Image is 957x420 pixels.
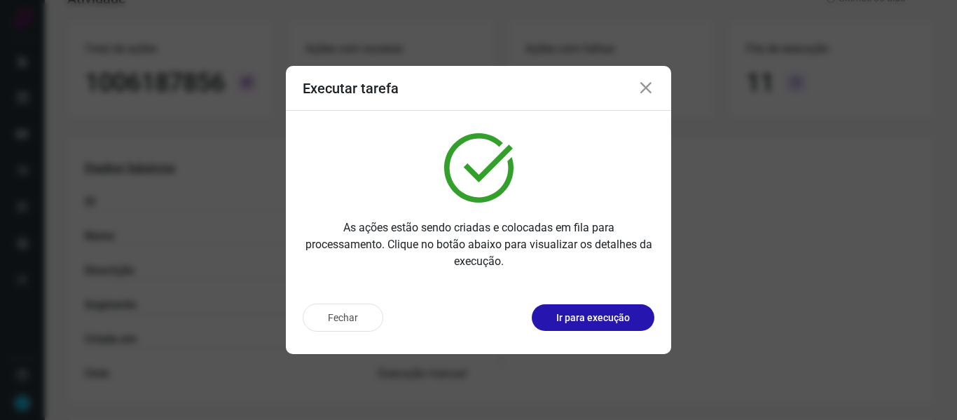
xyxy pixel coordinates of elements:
[303,304,383,332] button: Fechar
[556,311,630,325] p: Ir para execução
[532,304,654,331] button: Ir para execução
[303,80,399,97] h3: Executar tarefa
[444,133,514,203] img: verified.svg
[303,219,654,270] p: As ações estão sendo criadas e colocadas em fila para processamento. Clique no botão abaixo para ...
